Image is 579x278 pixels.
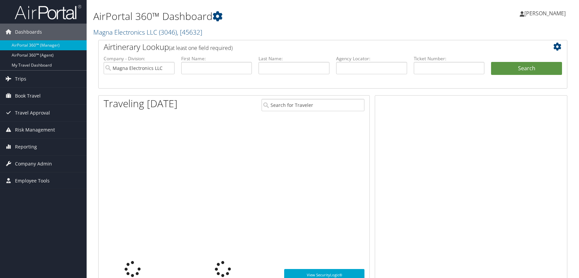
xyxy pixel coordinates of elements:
[104,41,523,53] h2: Airtinerary Lookup
[15,139,37,155] span: Reporting
[181,55,252,62] label: First Name:
[520,3,572,23] a: [PERSON_NAME]
[259,55,329,62] label: Last Name:
[104,97,178,111] h1: Traveling [DATE]
[15,4,81,20] img: airportal-logo.png
[524,10,566,17] span: [PERSON_NAME]
[169,44,233,52] span: (at least one field required)
[15,105,50,121] span: Travel Approval
[15,71,26,87] span: Trips
[93,9,413,23] h1: AirPortal 360™ Dashboard
[15,122,55,138] span: Risk Management
[15,24,42,40] span: Dashboards
[159,28,177,37] span: ( 3046 )
[104,55,175,62] label: Company - Division:
[15,172,50,189] span: Employee Tools
[336,55,407,62] label: Agency Locator:
[491,62,562,75] button: Search
[15,88,41,104] span: Book Travel
[15,155,52,172] span: Company Admin
[414,55,485,62] label: Ticket Number:
[93,28,202,37] a: Magna Electronics LLC
[177,28,202,37] span: , [ 45632 ]
[262,99,364,111] input: Search for Traveler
